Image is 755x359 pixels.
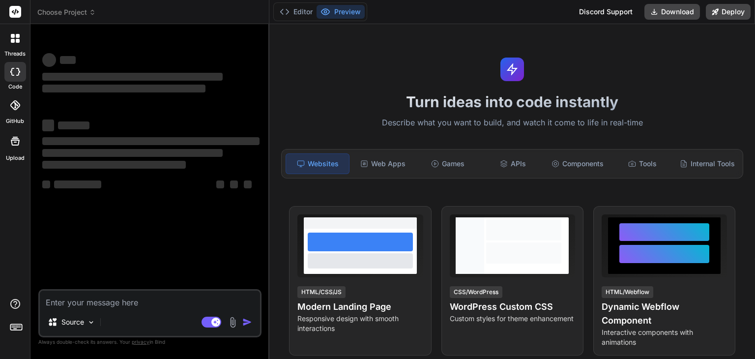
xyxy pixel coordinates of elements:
span: ‌ [42,85,205,92]
div: CSS/WordPress [450,286,502,298]
p: Describe what you want to build, and watch it come to life in real-time [275,117,749,129]
button: Editor [276,5,317,19]
h4: Modern Landing Page [297,300,423,314]
span: ‌ [216,180,224,188]
button: Download [644,4,700,20]
span: ‌ [42,53,56,67]
p: Responsive design with smooth interactions [297,314,423,333]
div: HTML/CSS/JS [297,286,346,298]
label: threads [4,50,26,58]
span: ‌ [54,180,101,188]
h4: Dynamic Webflow Component [602,300,727,328]
button: Preview [317,5,365,19]
span: ‌ [42,180,50,188]
span: ‌ [42,137,260,145]
div: Discord Support [573,4,639,20]
div: Websites [286,153,349,174]
span: privacy [132,339,149,345]
span: ‌ [60,56,76,64]
p: Always double-check its answers. Your in Bind [38,337,261,347]
span: ‌ [244,180,252,188]
h4: WordPress Custom CSS [450,300,575,314]
div: HTML/Webflow [602,286,653,298]
div: Web Apps [351,153,414,174]
h1: Turn ideas into code instantly [275,93,749,111]
p: Interactive components with animations [602,328,727,347]
img: icon [242,317,252,327]
span: Choose Project [37,7,96,17]
div: Components [546,153,609,174]
button: Deploy [706,4,751,20]
p: Custom styles for theme enhancement [450,314,575,324]
p: Source [61,317,84,327]
span: ‌ [42,73,223,81]
span: ‌ [230,180,238,188]
span: ‌ [42,120,54,131]
span: ‌ [42,161,186,169]
div: APIs [481,153,544,174]
label: Upload [6,154,25,162]
label: GitHub [6,117,24,125]
div: Internal Tools [676,153,739,174]
div: Games [416,153,479,174]
img: Pick Models [87,318,95,327]
label: code [8,83,22,91]
div: Tools [611,153,674,174]
span: ‌ [58,121,89,129]
span: ‌ [42,149,223,157]
img: attachment [227,317,238,328]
